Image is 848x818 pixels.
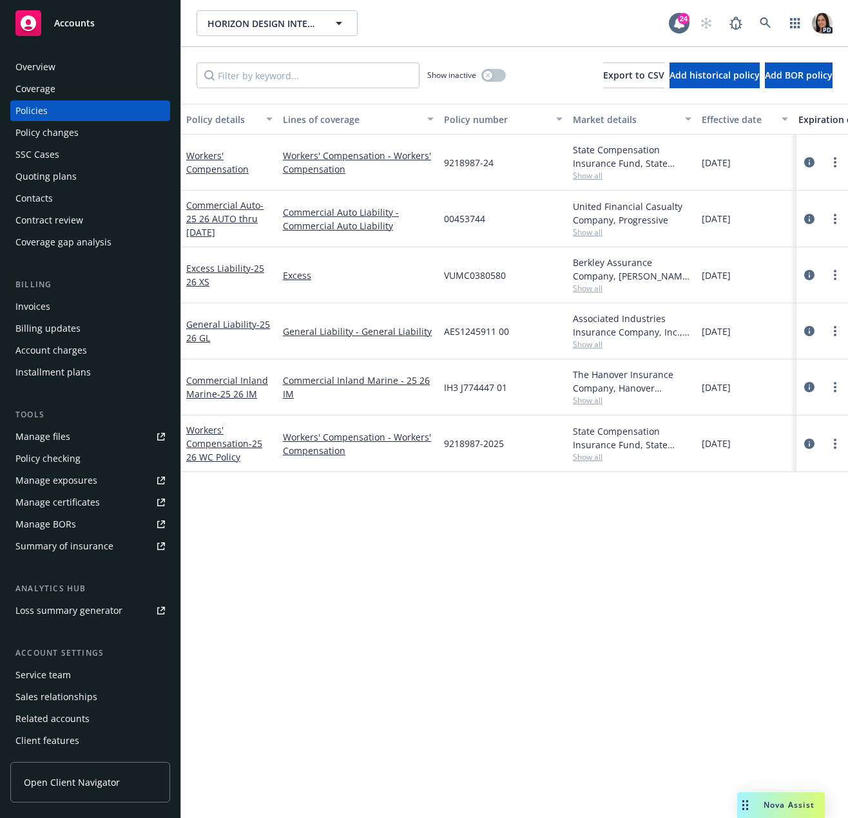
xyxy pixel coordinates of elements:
a: Workers' Compensation - Workers' Compensation [283,149,434,176]
div: Contract review [15,210,83,231]
div: Billing [10,278,170,291]
span: Show inactive [427,70,476,81]
a: Excess [283,269,434,282]
a: Workers' Compensation - Workers' Compensation [283,430,434,457]
a: Manage files [10,426,170,447]
div: Effective date [702,113,774,126]
a: circleInformation [802,155,817,170]
div: Analytics hub [10,582,170,595]
div: State Compensation Insurance Fund, State Compensation Insurance Fund (SCIF) [573,143,691,170]
span: [DATE] [702,437,731,450]
a: Policies [10,100,170,121]
span: Add historical policy [670,69,760,81]
span: Show all [573,170,691,181]
button: Add historical policy [670,62,760,88]
a: Workers' Compensation [186,424,262,463]
a: Manage BORs [10,514,170,535]
button: Policy number [439,104,568,135]
div: Market details [573,113,677,126]
div: Invoices [15,296,50,317]
a: General Liability [186,318,270,344]
span: Open Client Navigator [24,775,120,789]
a: Switch app [782,10,808,36]
div: Client features [15,730,79,751]
button: Market details [568,104,697,135]
div: Account settings [10,647,170,660]
span: [DATE] [702,381,731,394]
a: Workers' Compensation [186,149,249,175]
div: Manage certificates [15,492,100,513]
a: Policy changes [10,122,170,143]
a: Commercial Inland Marine [186,374,268,400]
span: [DATE] [702,156,731,169]
button: HORIZON DESIGN INTERNATIONAL LLC [197,10,358,36]
a: Sales relationships [10,687,170,707]
div: Manage BORs [15,514,76,535]
div: Quoting plans [15,166,77,187]
a: Coverage gap analysis [10,232,170,252]
a: Billing updates [10,318,170,339]
div: SSC Cases [15,144,59,165]
a: circleInformation [802,436,817,452]
span: 9218987-2025 [444,437,504,450]
div: Tools [10,408,170,421]
a: Related accounts [10,709,170,729]
a: more [827,155,843,170]
a: Start snowing [693,10,719,36]
div: Manage exposures [15,470,97,491]
a: Commercial Inland Marine - 25 26 IM [283,374,434,401]
span: 00453744 [444,212,485,225]
a: more [827,379,843,395]
a: Manage certificates [10,492,170,513]
input: Filter by keyword... [197,62,419,88]
div: Service team [15,665,71,685]
a: Overview [10,57,170,77]
a: Client features [10,730,170,751]
a: Accounts [10,5,170,41]
a: more [827,267,843,283]
div: State Compensation Insurance Fund, State Compensation Insurance Fund (SCIF) [573,424,691,452]
div: Sales relationships [15,687,97,707]
a: Invoices [10,296,170,317]
div: United Financial Casualty Company, Progressive [573,200,691,227]
button: Add BOR policy [765,62,833,88]
span: VUMC0380580 [444,269,506,282]
span: [DATE] [702,325,731,338]
span: 9218987-24 [444,156,494,169]
button: Effective date [697,104,793,135]
div: Installment plans [15,362,91,383]
div: Drag to move [737,792,753,818]
div: Policy details [186,113,258,126]
a: Policy checking [10,448,170,469]
div: Policy number [444,113,548,126]
div: Manage files [15,426,70,447]
a: circleInformation [802,211,817,227]
button: Lines of coverage [278,104,439,135]
button: Export to CSV [603,62,664,88]
a: SSC Cases [10,144,170,165]
a: Contract review [10,210,170,231]
span: AES1245911 00 [444,325,509,338]
a: more [827,436,843,452]
span: [DATE] [702,212,731,225]
a: Contacts [10,188,170,209]
button: Nova Assist [737,792,825,818]
img: photo [812,13,833,33]
div: Lines of coverage [283,113,419,126]
span: - 25 26 IM [217,388,257,400]
span: Add BOR policy [765,69,833,81]
a: Installment plans [10,362,170,383]
span: Show all [573,452,691,462]
div: Coverage [15,79,55,99]
div: Policy checking [15,448,81,469]
div: Related accounts [15,709,90,729]
span: Show all [573,339,691,350]
div: Berkley Assurance Company, [PERSON_NAME] Corporation, [GEOGRAPHIC_DATA] [573,256,691,283]
div: 24 [678,13,689,24]
a: Quoting plans [10,166,170,187]
a: General Liability - General Liability [283,325,434,338]
a: Commercial Auto [186,199,264,238]
div: Contacts [15,188,53,209]
div: Loss summary generator [15,600,122,621]
div: Coverage gap analysis [15,232,111,252]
